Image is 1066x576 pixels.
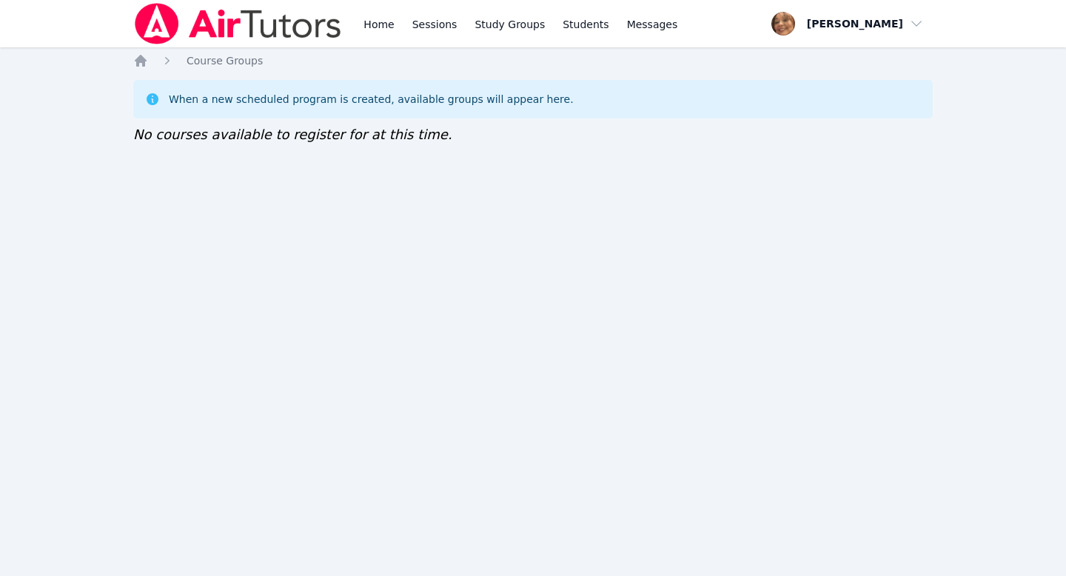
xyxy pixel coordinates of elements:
[169,92,574,107] div: When a new scheduled program is created, available groups will appear here.
[133,53,933,68] nav: Breadcrumb
[133,3,343,44] img: Air Tutors
[187,53,263,68] a: Course Groups
[627,17,678,32] span: Messages
[187,55,263,67] span: Course Groups
[133,127,452,142] span: No courses available to register for at this time.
